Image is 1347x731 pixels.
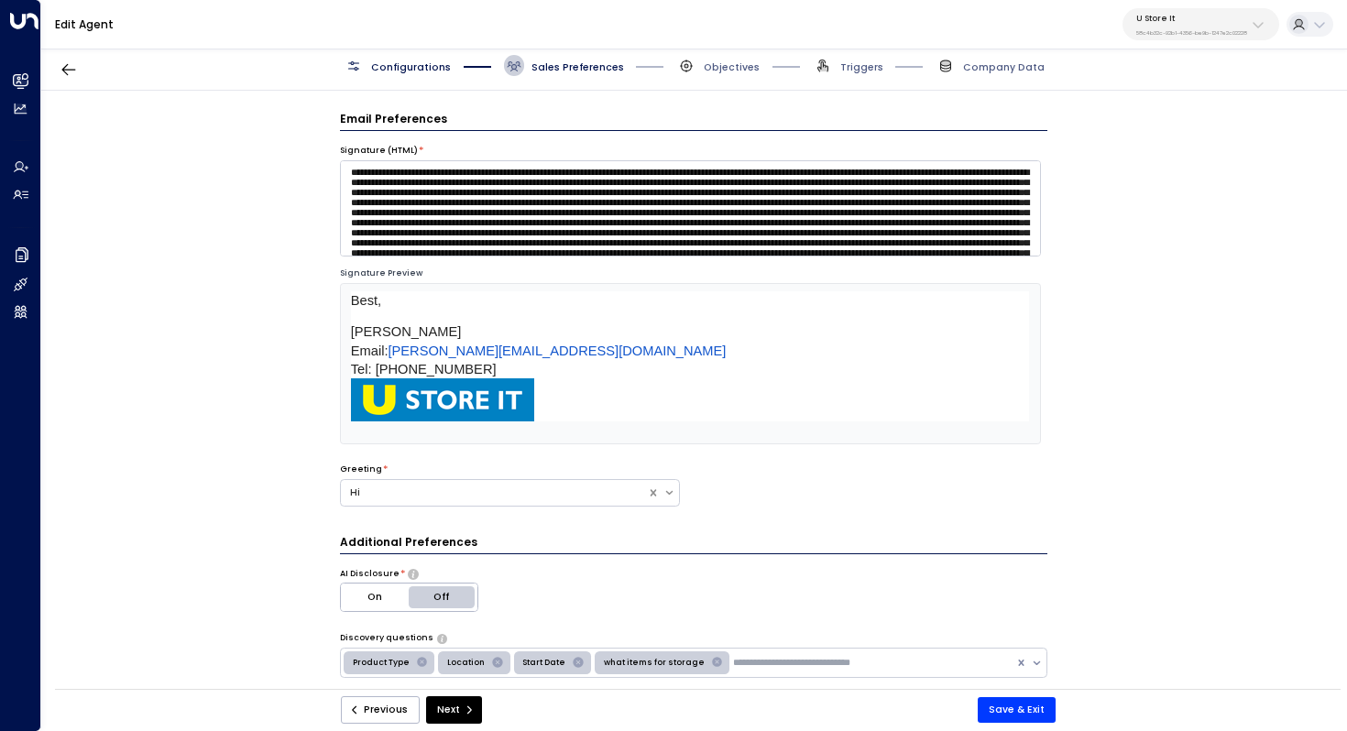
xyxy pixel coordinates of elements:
[442,654,487,671] div: Location
[340,267,1041,280] div: Signature Preview
[487,654,508,671] div: Remove Location
[531,60,624,74] span: Sales Preferences
[409,584,477,611] button: Off
[341,584,410,611] button: On
[350,486,639,500] div: Hi
[340,464,382,476] label: Greeting
[351,362,497,376] span: Tel: [PHONE_NUMBER]
[340,583,478,612] div: Platform
[351,324,462,339] span: [PERSON_NAME]
[598,654,707,671] div: what items for storage
[341,696,420,724] button: Previous
[351,344,389,358] span: Email:
[340,632,433,645] label: Discovery questions
[963,60,1045,74] span: Company Data
[426,696,482,724] button: Next
[371,60,451,74] span: Configurations
[437,634,447,643] button: Select the types of questions the agent should use to engage leads in initial emails. These help ...
[351,293,381,308] span: Best,
[1136,13,1247,24] p: U Store It
[340,534,1048,554] h3: Additional Preferences
[340,568,400,581] label: AI Disclosure
[388,344,726,358] span: [PERSON_NAME][EMAIL_ADDRESS][DOMAIN_NAME]
[840,60,883,74] span: Triggers
[1136,29,1247,37] p: 58c4b32c-92b1-4356-be9b-1247e2c02228
[412,654,433,671] div: Remove Product Type
[340,145,418,158] label: Signature (HTML)
[978,697,1056,723] button: Save & Exit
[517,654,568,671] div: Start Date
[55,16,114,32] a: Edit Agent
[340,111,1048,131] h3: Email Preferences
[704,60,760,74] span: Objectives
[408,569,418,578] button: Choose whether the agent should proactively disclose its AI nature in communications or only reve...
[1122,8,1279,40] button: U Store It58c4b32c-92b1-4356-be9b-1247e2c02228
[568,654,588,671] div: Remove Start Date
[707,654,728,671] div: Remove what items for storage
[347,654,412,671] div: Product Type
